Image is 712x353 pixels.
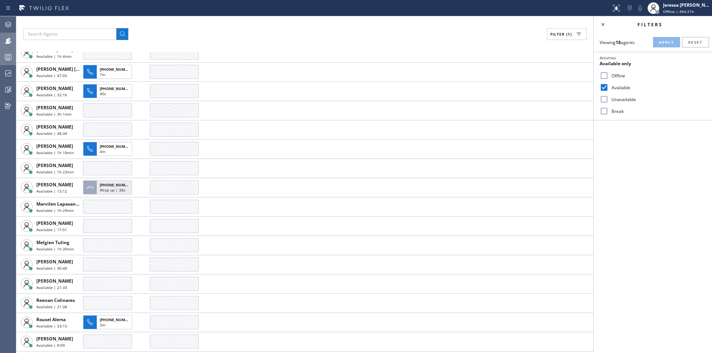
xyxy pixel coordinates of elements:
[36,316,66,323] span: Rousel Alerta
[36,85,73,91] span: [PERSON_NAME]
[36,227,67,232] span: Available | 17:01
[653,37,680,47] button: Apply
[36,278,73,284] span: [PERSON_NAME]
[637,21,663,28] span: Filters
[36,220,73,226] span: [PERSON_NAME]
[23,28,116,40] input: Search Agents
[659,40,674,45] span: Apply
[547,28,587,40] button: Filter (1)
[83,178,134,197] button: [PHONE_NUMBER]Wrap up | 38s
[100,72,105,77] span: 7m
[36,150,74,155] span: Available | 1h 18min
[36,124,73,130] span: [PERSON_NAME]
[609,108,706,114] label: Break
[616,39,621,46] strong: 18
[36,323,67,329] span: Available | 33:15
[688,40,703,45] span: Reset
[36,92,67,97] span: Available | 32:16
[36,285,67,290] span: Available | 21:33
[83,82,134,100] button: [PHONE_NUMBER]40s
[600,39,635,46] span: Viewing agents
[550,31,572,37] span: Filter (1)
[600,55,706,60] div: Activities
[609,84,706,91] label: Available
[36,259,73,265] span: [PERSON_NAME]
[635,3,645,13] button: Mute
[100,144,133,149] span: [PHONE_NUMBER]
[36,304,67,309] span: Available | 21:38
[100,67,133,72] span: [PHONE_NUMBER]
[36,143,73,149] span: [PERSON_NAME]
[36,246,74,252] span: Available | 1h 30min
[663,2,710,8] div: Jeressa [PERSON_NAME]
[36,111,72,117] span: Available | 3h 1min
[83,140,134,158] button: [PHONE_NUMBER]4m
[36,182,73,188] span: [PERSON_NAME]
[36,343,65,348] span: Available | 8:09
[36,162,73,169] span: [PERSON_NAME]
[100,182,133,187] span: [PHONE_NUMBER]
[663,9,694,14] span: Offline | 49d 21h
[36,66,111,72] span: [PERSON_NAME] [PERSON_NAME]
[36,189,67,194] span: Available | 13:12
[36,131,67,136] span: Available | 48:34
[36,169,74,174] span: Available | 1h 23min
[36,73,67,78] span: Available | 47:05
[682,37,709,47] button: Reset
[36,266,67,271] span: Available | 30:48
[100,149,105,154] span: 4m
[83,313,134,332] button: [PHONE_NUMBER]3m
[83,63,134,81] button: [PHONE_NUMBER]7m
[36,239,69,246] span: Melgien Tuling
[36,54,72,59] span: Available | 1h 4min
[600,60,631,67] span: Available only
[100,317,133,322] span: [PHONE_NUMBER]
[36,104,73,111] span: [PERSON_NAME]
[36,336,73,342] span: [PERSON_NAME]
[100,91,106,96] span: 40s
[609,96,706,103] label: Unavailable
[100,187,125,193] span: Wrap up | 38s
[36,297,75,303] span: Reenan Colinares
[100,322,105,327] span: 3m
[100,86,133,91] span: [PHONE_NUMBER]
[609,73,706,79] label: Offline
[36,208,74,213] span: Available | 1h 29min
[36,201,81,207] span: Marvilen Lapasanda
